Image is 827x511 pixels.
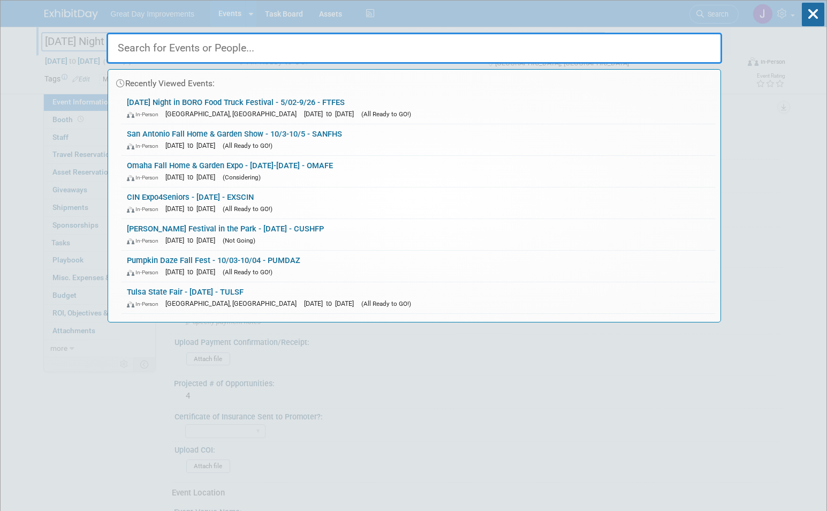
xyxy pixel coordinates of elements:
[127,300,163,307] span: In-Person
[361,110,411,118] span: (All Ready to GO!)
[361,300,411,307] span: (All Ready to GO!)
[223,174,261,181] span: (Considering)
[127,174,163,181] span: In-Person
[122,282,715,313] a: Tulsa State Fair - [DATE] - TULSF In-Person [GEOGRAPHIC_DATA], [GEOGRAPHIC_DATA] [DATE] to [DATE]...
[223,142,272,149] span: (All Ready to GO!)
[223,237,255,244] span: (Not Going)
[107,33,722,64] input: Search for Events or People...
[165,268,221,276] span: [DATE] to [DATE]
[165,236,221,244] span: [DATE] to [DATE]
[165,173,221,181] span: [DATE] to [DATE]
[127,269,163,276] span: In-Person
[122,93,715,124] a: [DATE] Night in BORO Food Truck Festival - 5/02-9/26 - FTFES In-Person [GEOGRAPHIC_DATA], [GEOGRA...
[122,156,715,187] a: Omaha Fall Home & Garden Expo - [DATE]-[DATE] - OMAFE In-Person [DATE] to [DATE] (Considering)
[113,70,715,93] div: Recently Viewed Events:
[122,187,715,219] a: CIN Expo4Seniors - [DATE] - EXSCIN In-Person [DATE] to [DATE] (All Ready to GO!)
[127,142,163,149] span: In-Person
[165,299,302,307] span: [GEOGRAPHIC_DATA], [GEOGRAPHIC_DATA]
[223,205,272,213] span: (All Ready to GO!)
[127,206,163,213] span: In-Person
[223,268,272,276] span: (All Ready to GO!)
[165,205,221,213] span: [DATE] to [DATE]
[304,299,359,307] span: [DATE] to [DATE]
[122,251,715,282] a: Pumpkin Daze Fall Fest - 10/03-10/04 - PUMDAZ In-Person [DATE] to [DATE] (All Ready to GO!)
[304,110,359,118] span: [DATE] to [DATE]
[165,141,221,149] span: [DATE] to [DATE]
[127,111,163,118] span: In-Person
[122,124,715,155] a: San Antonio Fall Home & Garden Show - 10/3-10/5 - SANFHS In-Person [DATE] to [DATE] (All Ready to...
[165,110,302,118] span: [GEOGRAPHIC_DATA], [GEOGRAPHIC_DATA]
[122,219,715,250] a: [PERSON_NAME] Festival in the Park - [DATE] - CUSHFP In-Person [DATE] to [DATE] (Not Going)
[127,237,163,244] span: In-Person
